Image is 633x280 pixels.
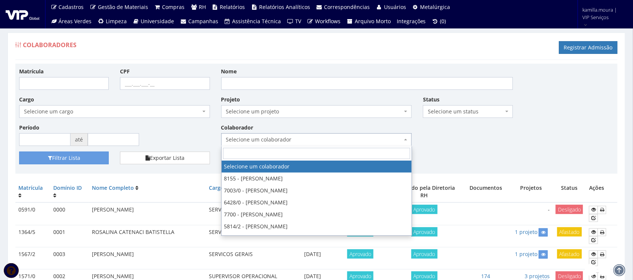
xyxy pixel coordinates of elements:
td: 0591/0 [15,203,50,225]
span: Selecione um colaborador [226,136,403,143]
span: Aprovado [411,227,438,237]
td: [DATE] [291,225,334,247]
a: Campanhas [177,14,222,28]
label: Colaborador [221,124,253,131]
span: Afastado [557,249,582,259]
a: 1 projeto [515,250,537,258]
th: Ações [586,181,618,203]
a: Nome Completo [92,184,134,191]
td: SERVICOS GERAIS [206,225,291,247]
span: Universidade [141,18,174,25]
a: Assistência Técnica [221,14,284,28]
span: Selecione um projeto [226,108,403,115]
span: Integrações [397,18,426,25]
span: Relatórios Analíticos [259,3,310,10]
span: Assistência Técnica [232,18,281,25]
label: Nome [221,68,237,75]
a: TV [284,14,304,28]
td: ROSALINA CATENACI BATISTELLA [89,225,206,247]
label: Projeto [221,96,240,103]
label: Cargo [19,96,34,103]
li: 7003/0 - [PERSON_NAME] [222,185,412,197]
span: Metalúrgica [420,3,450,10]
span: Usuários [384,3,406,10]
li: 8155 - [PERSON_NAME] [222,173,412,185]
a: Domínio ID [53,184,82,191]
td: [DATE] [291,247,334,269]
a: Universidade [130,14,177,28]
li: - [PERSON_NAME] [222,232,412,244]
label: Período [19,124,39,131]
th: Documentos [462,181,510,203]
li: 6428/0 - [PERSON_NAME] [222,197,412,209]
span: Selecione um cargo [19,105,210,118]
span: até [70,133,88,146]
button: Exportar Lista [120,152,210,164]
th: Aprovado pela Diretoria RH [387,181,462,203]
span: Aprovado [411,205,438,214]
td: - [510,203,553,225]
span: Áreas Verdes [59,18,92,25]
span: Selecione um status [423,105,513,118]
th: Status [553,181,586,203]
span: Gestão de Materiais [98,3,148,10]
span: RH [199,3,206,10]
span: (0) [440,18,446,25]
input: ___.___.___-__ [120,77,210,90]
a: 1 projeto [515,228,537,235]
td: [PERSON_NAME] [89,203,206,225]
span: Cadastros [59,3,84,10]
button: Filtrar Lista [19,152,109,164]
td: 1364/5 [15,225,50,247]
a: Integrações [394,14,429,28]
span: kamilla.moura | VIP Serviços [583,6,623,21]
td: SERVIÇOS GERAIS [206,203,291,225]
span: Selecione um status [428,108,503,115]
a: 3 projetos [525,273,550,280]
label: CPF [120,68,130,75]
span: Limpeza [106,18,127,25]
span: Aprovado [411,249,438,259]
span: Afastado [557,227,582,237]
span: Desligado [556,205,583,214]
span: Selecione um colaborador [221,133,412,146]
td: [PERSON_NAME] [89,247,206,269]
span: Workflows [315,18,341,25]
a: Arquivo Morto [344,14,394,28]
td: 0001 [50,225,89,247]
span: Relatórios [220,3,245,10]
span: Colaboradores [23,41,76,49]
a: Registrar Admissão [559,41,618,54]
label: Status [423,96,439,103]
li: 7700 - [PERSON_NAME] [222,209,412,220]
a: Matrícula [18,184,43,191]
a: Áreas Verdes [48,14,95,28]
td: 0003 [50,247,89,269]
td: 0000 [50,203,89,225]
span: Selecione um projeto [221,105,412,118]
a: (0) [429,14,449,28]
span: Selecione um cargo [24,108,201,115]
a: Workflows [304,14,344,28]
span: Arquivo Morto [355,18,391,25]
a: Limpeza [95,14,130,28]
span: Correspondências [324,3,370,10]
th: Projetos [510,181,553,203]
li: Selecione um colaborador [222,161,412,173]
span: Compras [162,3,185,10]
a: Cargo [209,184,224,191]
td: 1567/2 [15,247,50,269]
img: logo [6,9,39,20]
label: Matrícula [19,68,43,75]
td: SERVICOS GERAIS [206,247,291,269]
li: 5814/2 - [PERSON_NAME] [222,220,412,232]
span: Aprovado [347,249,373,259]
span: Campanhas [188,18,218,25]
span: TV [295,18,301,25]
